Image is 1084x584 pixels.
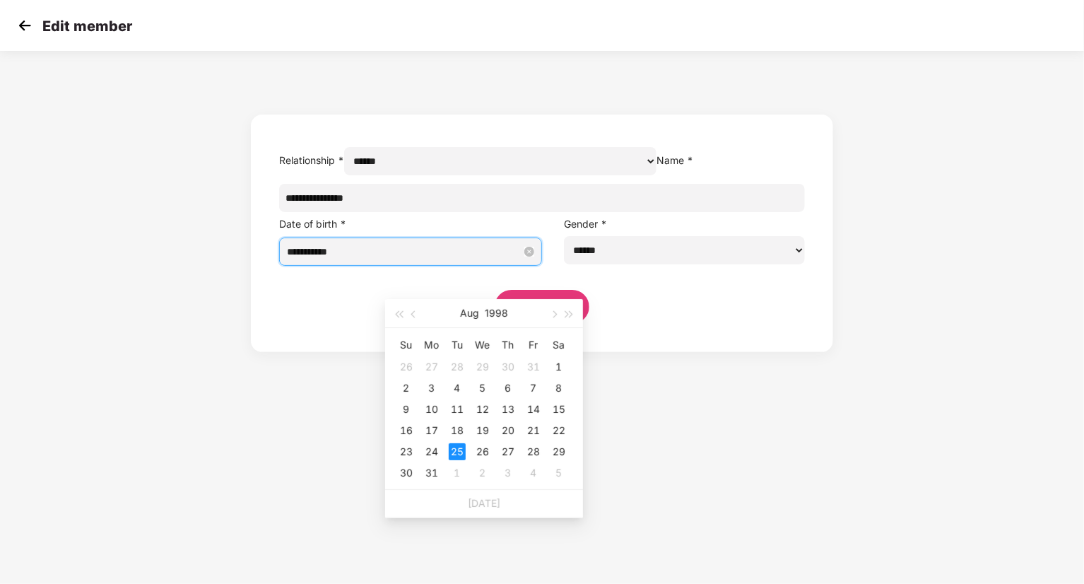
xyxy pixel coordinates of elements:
[546,378,572,399] td: 1998-08-08
[495,399,521,420] td: 1998-08-13
[500,401,517,418] div: 13
[423,422,440,439] div: 17
[423,401,440,418] div: 10
[550,465,567,481] div: 5
[419,334,444,356] th: Mo
[394,334,419,356] th: Su
[474,358,491,375] div: 29
[495,334,521,356] th: Th
[444,462,470,484] td: 1998-09-01
[398,422,415,439] div: 16
[474,422,491,439] div: 19
[419,462,444,484] td: 1998-08-31
[444,356,470,378] td: 1998-07-28
[398,358,415,375] div: 26
[14,15,35,36] img: svg+xml;base64,PHN2ZyB4bWxucz0iaHR0cDovL3d3dy53My5vcmcvMjAwMC9zdmciIHdpZHRoPSIzMCIgaGVpZ2h0PSIzMC...
[444,334,470,356] th: Tu
[279,218,346,230] label: Date of birth *
[525,443,542,460] div: 28
[398,443,415,460] div: 23
[394,462,419,484] td: 1998-08-30
[524,247,534,257] span: close-circle
[449,380,466,397] div: 4
[419,399,444,420] td: 1998-08-10
[550,422,567,439] div: 22
[470,462,495,484] td: 1998-09-02
[444,378,470,399] td: 1998-08-04
[398,380,415,397] div: 2
[546,356,572,378] td: 1998-08-01
[656,154,693,166] label: Name *
[449,358,466,375] div: 28
[444,420,470,441] td: 1998-08-18
[394,441,419,462] td: 1998-08-23
[546,441,572,462] td: 1998-08-29
[564,218,607,230] label: Gender *
[444,441,470,462] td: 1998-08-25
[449,422,466,439] div: 18
[550,443,567,460] div: 29
[470,420,495,441] td: 1998-08-19
[546,334,572,356] th: Sa
[42,18,132,35] p: Edit member
[419,420,444,441] td: 1998-08-17
[470,441,495,462] td: 1998-08-26
[546,399,572,420] td: 1998-08-15
[525,422,542,439] div: 21
[419,356,444,378] td: 1998-07-27
[521,378,546,399] td: 1998-08-07
[546,420,572,441] td: 1998-08-22
[419,441,444,462] td: 1998-08-24
[500,422,517,439] div: 20
[550,358,567,375] div: 1
[470,356,495,378] td: 1998-07-29
[423,380,440,397] div: 3
[470,378,495,399] td: 1998-08-05
[470,334,495,356] th: We
[500,465,517,481] div: 3
[525,358,542,375] div: 31
[474,380,491,397] div: 5
[500,443,517,460] div: 27
[500,380,517,397] div: 6
[449,401,466,418] div: 11
[449,465,466,481] div: 1
[398,465,415,481] div: 30
[485,299,508,327] button: 1998
[495,441,521,462] td: 1998-08-27
[474,401,491,418] div: 12
[550,401,567,418] div: 15
[468,497,500,509] a: [DATE]
[521,399,546,420] td: 1998-08-14
[449,443,466,460] div: 25
[525,465,542,481] div: 4
[398,401,415,418] div: 9
[394,420,419,441] td: 1998-08-16
[460,299,479,327] button: Aug
[546,462,572,484] td: 1998-09-05
[394,378,419,399] td: 1998-08-02
[419,378,444,399] td: 1998-08-03
[470,399,495,420] td: 1998-08-12
[500,358,517,375] div: 30
[394,399,419,420] td: 1998-08-09
[550,380,567,397] div: 8
[525,401,542,418] div: 14
[279,154,344,166] label: Relationship *
[474,465,491,481] div: 2
[495,290,589,324] button: Save
[474,443,491,460] div: 26
[521,334,546,356] th: Fr
[521,441,546,462] td: 1998-08-28
[495,420,521,441] td: 1998-08-20
[525,380,542,397] div: 7
[521,356,546,378] td: 1998-07-31
[495,378,521,399] td: 1998-08-06
[394,356,419,378] td: 1998-07-26
[495,356,521,378] td: 1998-07-30
[423,443,440,460] div: 24
[423,465,440,481] div: 31
[423,358,440,375] div: 27
[495,462,521,484] td: 1998-09-03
